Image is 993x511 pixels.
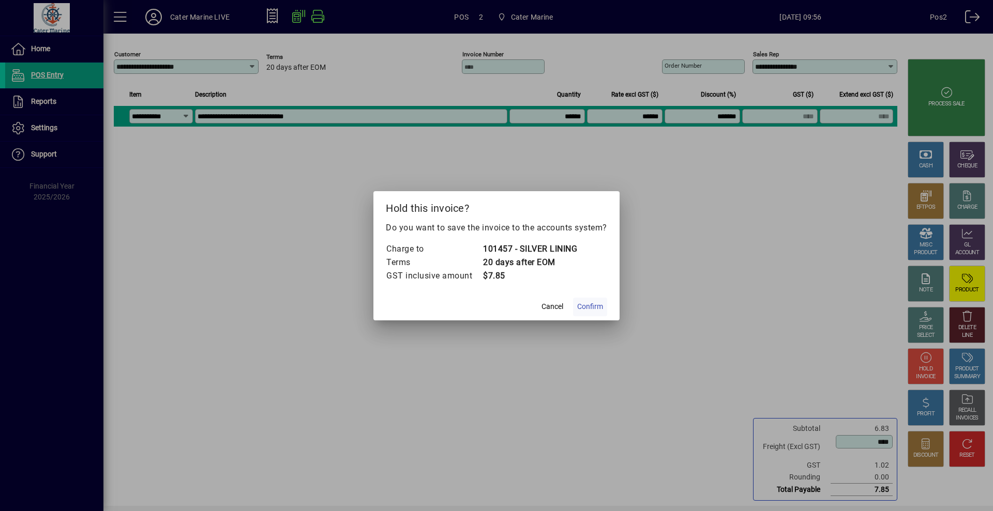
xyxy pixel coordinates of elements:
td: Charge to [386,242,483,256]
span: Cancel [541,301,563,312]
td: Terms [386,256,483,269]
h2: Hold this invoice? [373,191,620,221]
span: Confirm [577,301,603,312]
td: 20 days after EOM [483,256,577,269]
p: Do you want to save the invoice to the accounts system? [386,222,607,234]
button: Confirm [573,298,607,316]
button: Cancel [536,298,569,316]
td: GST inclusive amount [386,269,483,283]
td: 101457 - SILVER LINING [483,242,577,256]
td: $7.85 [483,269,577,283]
